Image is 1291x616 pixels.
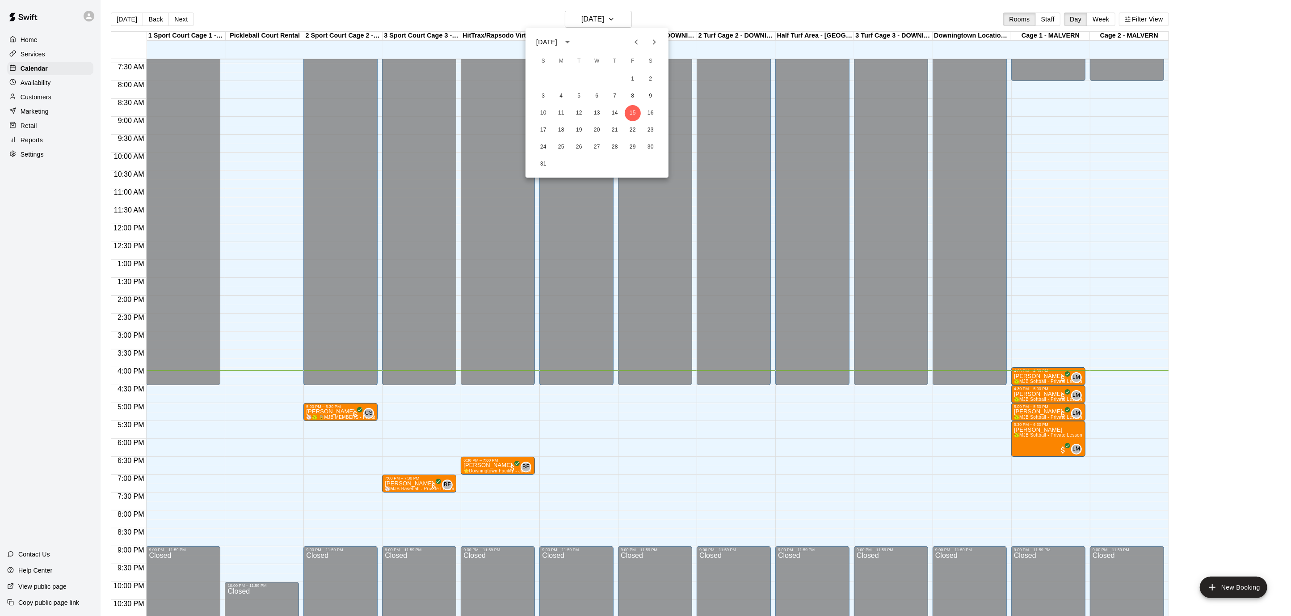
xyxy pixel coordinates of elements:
button: 30 [643,139,659,155]
button: 24 [535,139,551,155]
button: 13 [589,105,605,121]
button: 28 [607,139,623,155]
button: 4 [553,88,569,104]
span: Sunday [535,52,551,70]
span: Friday [625,52,641,70]
button: Next month [645,33,663,51]
div: [DATE] [536,38,557,47]
button: 8 [625,88,641,104]
button: calendar view is open, switch to year view [560,34,575,50]
button: 5 [571,88,587,104]
button: 11 [553,105,569,121]
button: 27 [589,139,605,155]
button: 2 [643,71,659,87]
button: 16 [643,105,659,121]
button: 6 [589,88,605,104]
span: Tuesday [571,52,587,70]
button: 10 [535,105,551,121]
button: 23 [643,122,659,138]
button: 14 [607,105,623,121]
span: Wednesday [589,52,605,70]
button: 12 [571,105,587,121]
button: 18 [553,122,569,138]
button: 22 [625,122,641,138]
button: 9 [643,88,659,104]
span: Saturday [643,52,659,70]
button: 17 [535,122,551,138]
button: 1 [625,71,641,87]
button: 29 [625,139,641,155]
span: Thursday [607,52,623,70]
span: Monday [553,52,569,70]
button: 19 [571,122,587,138]
button: 31 [535,156,551,172]
button: 25 [553,139,569,155]
button: Previous month [627,33,645,51]
button: 15 [625,105,641,121]
button: 20 [589,122,605,138]
button: 21 [607,122,623,138]
button: 26 [571,139,587,155]
button: 7 [607,88,623,104]
button: 3 [535,88,551,104]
